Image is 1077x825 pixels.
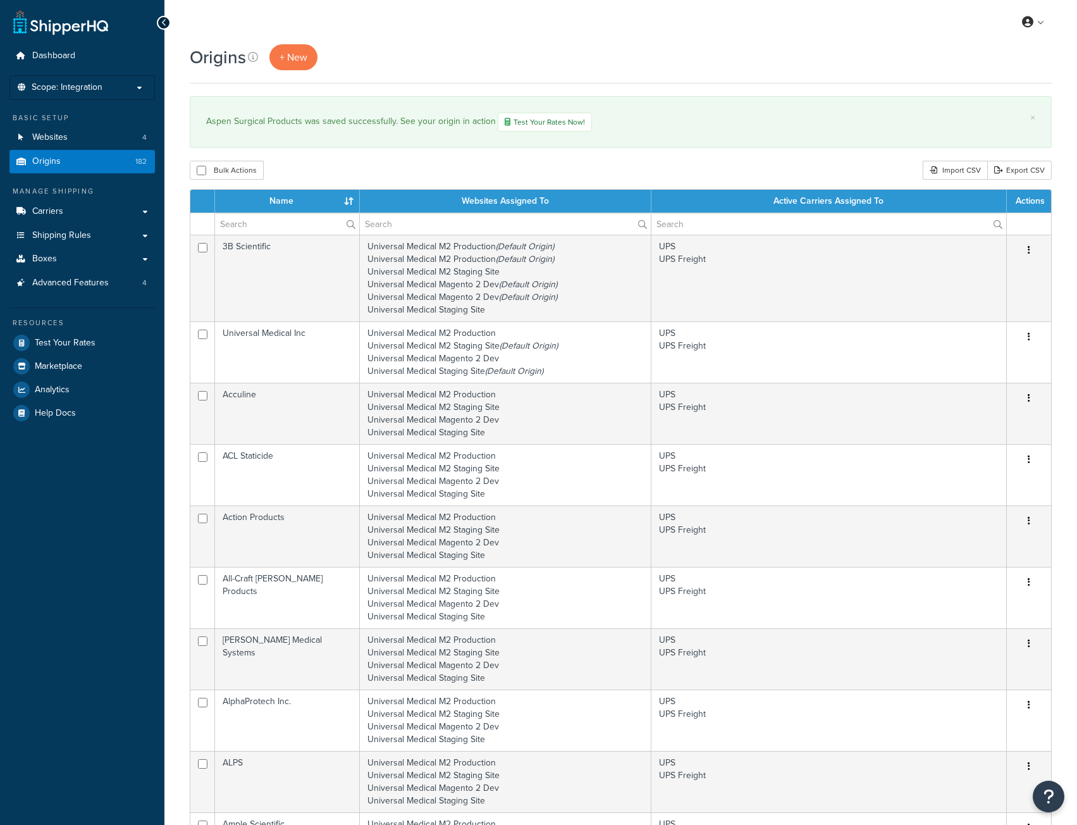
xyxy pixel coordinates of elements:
div: Aspen Surgical Products was saved successfully. See your origin in action [206,113,1035,132]
th: Websites Assigned To [360,190,651,213]
td: AlphaProtech Inc. [215,690,360,751]
span: Analytics [35,385,70,395]
span: 182 [135,156,147,167]
td: Universal Medical M2 Production Universal Medical M2 Staging Site Universal Medical Magento 2 Dev... [360,690,651,751]
div: Import CSV [923,161,987,180]
th: Name : activate to sort column ascending [215,190,360,213]
a: Export CSV [987,161,1052,180]
a: Websites 4 [9,126,155,149]
input: Search [360,213,651,235]
span: Dashboard [32,51,75,61]
span: Carriers [32,206,63,217]
td: UPS UPS Freight [651,506,1007,567]
td: Universal Medical M2 Production Universal Medical M2 Production Universal Medical M2 Staging Site... [360,235,651,321]
td: UPS UPS Freight [651,751,1007,812]
td: UPS UPS Freight [651,321,1007,383]
a: Shipping Rules [9,224,155,247]
td: Universal Medical M2 Production Universal Medical M2 Staging Site Universal Medical Magento 2 Dev... [360,628,651,690]
i: (Default Origin) [496,252,554,266]
div: Manage Shipping [9,186,155,197]
td: Universal Medical M2 Production Universal Medical M2 Staging Site Universal Medical Magento 2 Dev... [360,567,651,628]
td: ACL Staticide [215,444,360,506]
h1: Origins [190,45,246,70]
i: (Default Origin) [499,278,557,291]
a: Origins 182 [9,150,155,173]
a: Help Docs [9,402,155,425]
span: Boxes [32,254,57,264]
span: 4 [142,132,147,143]
span: Scope: Integration [32,82,102,93]
td: Action Products [215,506,360,567]
button: Open Resource Center [1033,781,1064,812]
input: Search [651,213,1006,235]
li: Advanced Features [9,271,155,295]
th: Actions [1007,190,1051,213]
i: (Default Origin) [485,364,543,378]
div: Basic Setup [9,113,155,123]
span: Shipping Rules [32,230,91,241]
span: Test Your Rates [35,338,95,349]
a: Marketplace [9,355,155,378]
span: Marketplace [35,361,82,372]
td: UPS UPS Freight [651,444,1007,506]
td: Universal Medical M2 Production Universal Medical M2 Staging Site Universal Medical Magento 2 Dev... [360,506,651,567]
td: UPS UPS Freight [651,235,1007,321]
a: Advanced Features 4 [9,271,155,295]
td: [PERSON_NAME] Medical Systems [215,628,360,690]
td: Acculine [215,383,360,444]
button: Bulk Actions [190,161,264,180]
i: (Default Origin) [496,240,554,253]
li: Origins [9,150,155,173]
a: Dashboard [9,44,155,68]
span: Help Docs [35,408,76,419]
li: Websites [9,126,155,149]
td: ALPS [215,751,360,812]
td: Universal Medical Inc [215,321,360,383]
span: Websites [32,132,68,143]
span: 4 [142,278,147,288]
a: Boxes [9,247,155,271]
a: Test Your Rates Now! [498,113,592,132]
div: Resources [9,318,155,328]
th: Active Carriers Assigned To [651,190,1007,213]
span: + New [280,50,307,65]
span: Origins [32,156,61,167]
td: Universal Medical M2 Production Universal Medical M2 Staging Site Universal Medical Magento 2 Dev... [360,383,651,444]
a: ShipperHQ Home [13,9,108,35]
td: 3B Scientific [215,235,360,321]
i: (Default Origin) [500,339,558,352]
input: Search [215,213,359,235]
td: All-Craft [PERSON_NAME] Products [215,567,360,628]
a: Test Your Rates [9,332,155,354]
span: Advanced Features [32,278,109,288]
a: + New [269,44,317,70]
td: UPS UPS Freight [651,567,1007,628]
a: × [1030,113,1035,123]
td: UPS UPS Freight [651,628,1007,690]
td: Universal Medical M2 Production Universal Medical M2 Staging Site Universal Medical Magento 2 Dev... [360,751,651,812]
a: Carriers [9,200,155,223]
td: UPS UPS Freight [651,383,1007,444]
i: (Default Origin) [499,290,557,304]
td: UPS UPS Freight [651,690,1007,751]
td: Universal Medical M2 Production Universal Medical M2 Staging Site Universal Medical Magento 2 Dev... [360,444,651,506]
a: Analytics [9,378,155,401]
td: Universal Medical M2 Production Universal Medical M2 Staging Site Universal Medical Magento 2 Dev... [360,321,651,383]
